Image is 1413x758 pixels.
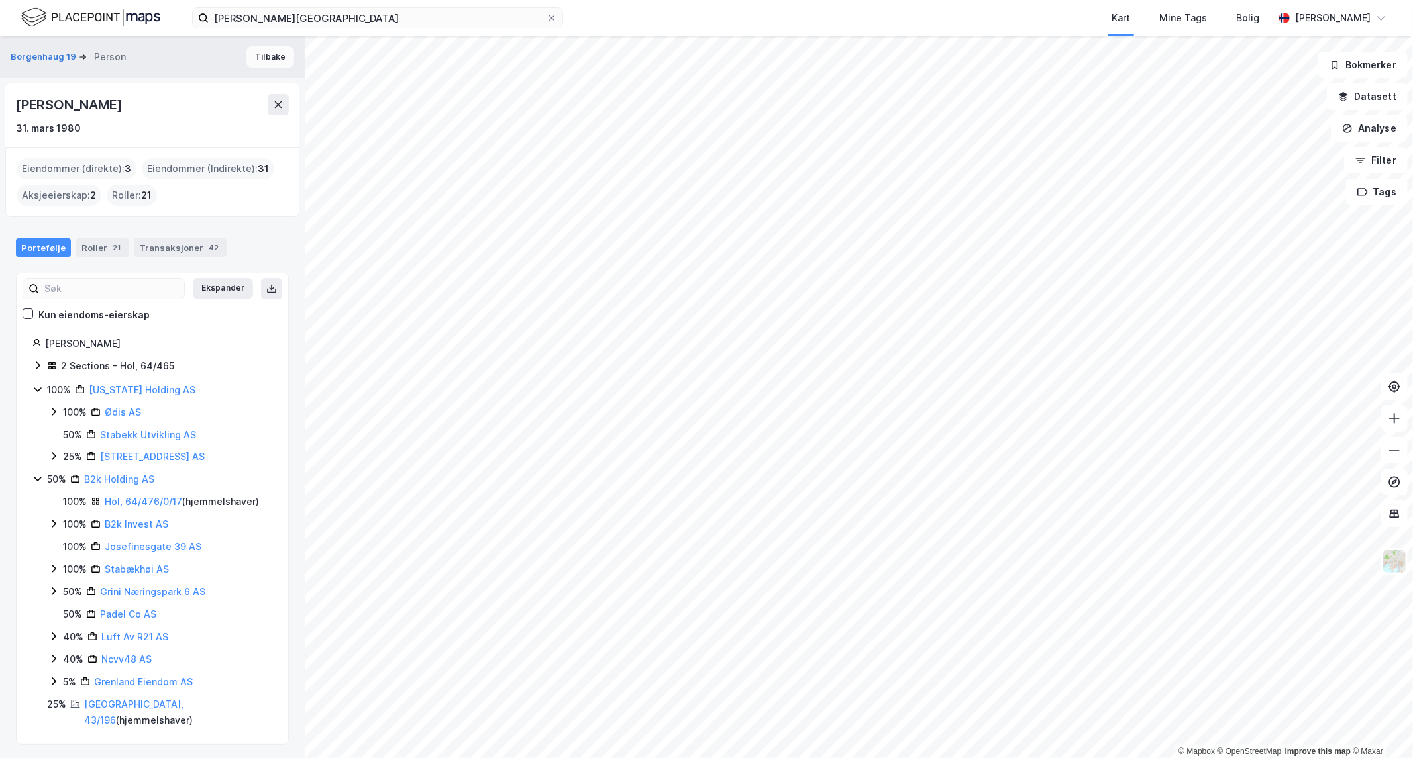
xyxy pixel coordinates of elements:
div: 100% [47,382,71,398]
div: Kart [1112,10,1130,26]
a: [US_STATE] Holding AS [89,384,195,395]
div: 42 [206,241,221,254]
a: OpenStreetMap [1218,747,1282,756]
div: Eiendommer (Indirekte) : [142,158,274,179]
a: Grini Næringspark 6 AS [100,586,205,597]
button: Ekspander [193,278,253,299]
div: 100% [63,516,87,532]
div: Roller : [107,185,157,206]
a: Stabækhøi AS [105,563,169,575]
a: Grenland Eiendom AS [94,676,193,687]
input: Søk på adresse, matrikkel, gårdeiere, leietakere eller personer [209,8,547,28]
div: [PERSON_NAME] [1295,10,1371,26]
div: 21 [110,241,123,254]
input: Søk [39,279,184,299]
a: B2k Holding AS [84,473,154,485]
button: Bokmerker [1318,52,1408,78]
div: ( hjemmelshaver ) [105,494,259,510]
div: Portefølje [16,238,71,257]
div: 25% [47,696,66,712]
span: 3 [125,161,131,177]
span: 2 [90,187,96,203]
a: Ncvv48 AS [101,653,152,665]
iframe: Chat Widget [1347,694,1413,758]
div: Eiendommer (direkte) : [17,158,136,179]
a: B2k Invest AS [105,518,168,530]
a: [STREET_ADDRESS] AS [100,451,205,462]
div: 2 Sections - Hol, 64/465 [61,358,174,374]
div: Kun eiendoms-eierskap [38,307,150,323]
div: Roller [76,238,129,257]
span: 31 [258,161,269,177]
div: 50% [47,471,66,487]
div: Transaksjoner [134,238,227,257]
img: Z [1382,549,1407,574]
button: Borgenhaug 19 [11,50,79,64]
div: 100% [63,494,87,510]
a: Improve this map [1285,747,1351,756]
div: Bolig [1236,10,1259,26]
div: Kontrollprogram for chat [1347,694,1413,758]
div: 40% [63,629,83,645]
button: Datasett [1327,83,1408,110]
div: 100% [63,539,87,555]
a: Josefinesgate 39 AS [105,541,201,552]
div: 25% [63,449,82,465]
div: Aksjeeierskap : [17,185,101,206]
div: 40% [63,651,83,667]
div: 50% [63,427,82,443]
div: 50% [63,584,82,600]
img: logo.f888ab2527a4732fd821a326f86c7f29.svg [21,6,160,29]
div: 31. mars 1980 [16,120,81,136]
a: Padel Co AS [100,608,156,620]
div: 50% [63,606,82,622]
div: Mine Tags [1159,10,1207,26]
a: Luft Av R21 AS [101,631,168,642]
a: Hol, 64/476/0/17 [105,496,182,507]
button: Filter [1344,147,1408,173]
button: Tilbake [246,46,294,68]
div: ( hjemmelshaver ) [84,696,272,728]
button: Tags [1346,179,1408,205]
button: Analyse [1331,115,1408,142]
div: [PERSON_NAME] [45,336,272,352]
div: [PERSON_NAME] [16,94,125,115]
span: 21 [141,187,152,203]
a: Mapbox [1178,747,1215,756]
div: 100% [63,561,87,577]
div: 5% [63,674,76,690]
div: 100% [63,404,87,420]
div: Person [94,49,126,65]
a: Ødis AS [105,406,141,418]
a: Stabekk Utvikling AS [100,429,196,440]
a: [GEOGRAPHIC_DATA], 43/196 [84,698,183,726]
